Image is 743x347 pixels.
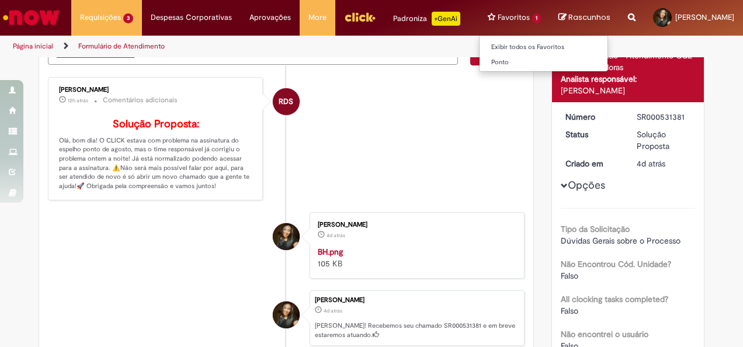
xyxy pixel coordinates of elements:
[327,232,345,239] span: 4d atrás
[561,235,680,246] span: Dúvidas Gerais sobre o Processo
[344,8,376,26] img: click_logo_yellow_360x200.png
[59,119,254,191] p: Olá, bom dia! O CLICK estava com problema na assinatura do espelho ponto de agosto, mas o time re...
[318,221,512,228] div: [PERSON_NAME]
[561,73,696,85] div: Analista responsável:
[561,85,696,96] div: [PERSON_NAME]
[59,86,254,93] div: [PERSON_NAME]
[324,307,342,314] span: 4d atrás
[315,321,518,339] p: [PERSON_NAME]! Recebemos seu chamado SR000531381 e em breve estaremos atuando.
[113,117,199,131] b: Solução Proposta:
[637,158,665,169] time: 25/08/2025 14:43:48
[557,111,629,123] dt: Número
[151,12,232,23] span: Despesas Corporativas
[273,301,300,328] div: Mariana Silva Suares
[48,290,525,346] li: Mariana Silva Suares
[561,224,630,234] b: Tipo da Solicitação
[561,329,648,339] b: Não encontrei o usuário
[637,158,665,169] span: 4d atrás
[637,129,691,152] div: Solução Proposta
[675,12,734,22] span: [PERSON_NAME]
[561,294,668,304] b: All clocking tasks completed?
[13,41,53,51] a: Página inicial
[318,246,512,269] div: 105 KB
[80,12,121,23] span: Requisições
[637,158,691,169] div: 25/08/2025 14:43:48
[561,306,578,316] span: Falso
[393,12,460,26] div: Padroniza
[561,270,578,281] span: Falso
[68,97,88,104] time: 28/08/2025 10:22:36
[308,12,327,23] span: More
[273,88,300,115] div: Raquel De Souza
[498,12,530,23] span: Favoritos
[249,12,291,23] span: Aprovações
[9,36,487,57] ul: Trilhas de página
[123,13,133,23] span: 3
[273,223,300,250] div: Mariana Silva Suares
[279,88,293,116] span: RDS
[568,12,610,23] span: Rascunhos
[557,158,629,169] dt: Criado em
[479,35,608,72] ul: Favoritos
[532,13,541,23] span: 1
[558,12,610,23] a: Rascunhos
[432,12,460,26] p: +GenAi
[1,6,61,29] img: ServiceNow
[318,247,343,257] a: BH.png
[557,129,629,140] dt: Status
[561,50,696,73] div: Gente e Gestão - Atendimento GGE - Banco de Horas
[480,41,608,54] a: Exibir todos os Favoritos
[315,297,518,304] div: [PERSON_NAME]
[324,307,342,314] time: 25/08/2025 14:43:48
[78,41,165,51] a: Formulário de Atendimento
[103,95,178,105] small: Comentários adicionais
[561,259,671,269] b: Não Encontrou Cód. Unidade?
[68,97,88,104] span: 12h atrás
[327,232,345,239] time: 25/08/2025 14:43:44
[637,111,691,123] div: SR000531381
[480,56,608,69] a: Ponto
